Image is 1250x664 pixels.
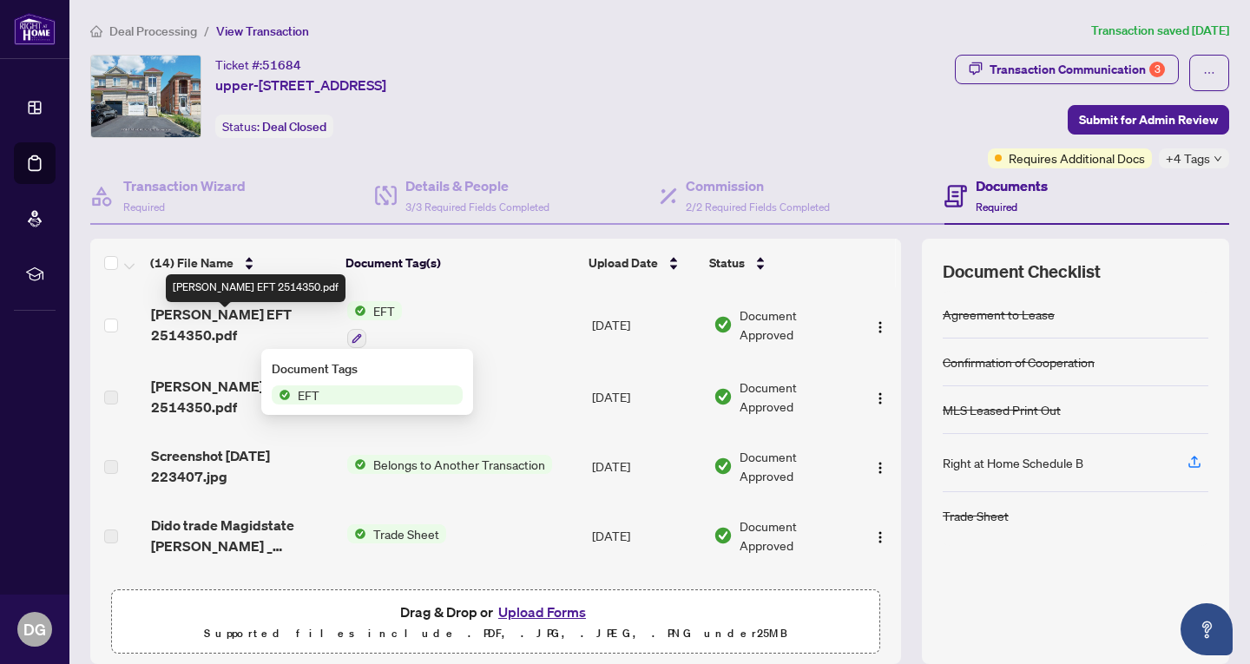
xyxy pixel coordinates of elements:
th: (14) File Name [143,239,339,287]
img: Logo [873,391,887,405]
span: Screenshot [DATE] 223407.jpg [151,445,333,487]
td: [DATE] [585,501,707,570]
span: (14) File Name [150,253,234,273]
th: Status [702,239,853,287]
span: Submit for Admin Review [1079,106,1218,134]
span: Requires Additional Docs [1009,148,1145,168]
img: Document Status [714,315,733,334]
span: ellipsis [1203,67,1215,79]
span: View Transaction [216,23,309,39]
h4: Transaction Wizard [123,175,246,196]
article: Transaction saved [DATE] [1091,21,1229,41]
img: Logo [873,461,887,475]
td: [DATE] [585,287,707,362]
li: / [204,21,209,41]
div: Confirmation of Cooperation [943,352,1095,371]
button: Status IconTrade Sheet [347,524,446,543]
span: upper-[STREET_ADDRESS] [215,75,386,95]
img: Status Icon [272,385,291,404]
span: 51684 [262,57,301,73]
td: [DATE] [585,362,707,431]
img: Document Status [714,526,733,545]
span: Required [976,201,1017,214]
span: Upload Date [589,253,658,273]
img: IMG-W12287207_1.jpg [91,56,201,137]
img: Status Icon [347,455,366,474]
button: Logo [866,311,894,339]
span: EFT [291,385,326,404]
td: [DATE] [585,431,707,501]
div: 3 [1149,62,1165,77]
span: Drag & Drop orUpload FormsSupported files include .PDF, .JPG, .JPEG, .PNG under25MB [112,590,879,654]
h4: Commission [686,175,830,196]
button: Transaction Communication3 [955,55,1179,84]
div: Status: [215,115,333,138]
div: Right at Home Schedule B [943,453,1083,472]
span: 3/3 Required Fields Completed [405,201,549,214]
img: Status Icon [347,301,366,320]
button: Open asap [1181,603,1233,655]
span: Document Approved [740,447,852,485]
button: Logo [866,452,894,480]
div: Document Tags [272,359,463,378]
span: [PERSON_NAME] EFT 2514350.pdf [151,376,333,417]
img: logo [14,13,56,45]
span: Drag & Drop or [400,601,591,623]
img: Logo [873,320,887,334]
span: Required [123,201,165,214]
div: Agreement to Lease [943,305,1055,324]
button: Upload Forms [493,601,591,623]
img: Status Icon [347,524,366,543]
span: Deal Processing [109,23,197,39]
th: Upload Date [582,239,702,287]
span: Document Approved [740,378,852,416]
img: Document Status [714,457,733,476]
span: Trade Sheet [366,524,446,543]
span: home [90,25,102,37]
img: Logo [873,530,887,544]
div: Transaction Communication [990,56,1165,83]
button: Submit for Admin Review [1068,105,1229,135]
div: MLS Leased Print Out [943,400,1061,419]
span: Document Approved [740,306,852,344]
span: Document Approved [740,516,852,555]
span: DG [23,617,46,641]
button: Status IconEFT [347,301,402,348]
span: +4 Tags [1166,148,1210,168]
button: Logo [866,383,894,411]
td: [DATE] [585,570,707,640]
div: [PERSON_NAME] EFT 2514350.pdf [166,274,345,302]
h4: Documents [976,175,1048,196]
button: Status IconBelongs to Another Transaction [347,455,552,474]
th: Document Tag(s) [339,239,582,287]
span: Belongs to Another Transaction [366,455,552,474]
div: Trade Sheet [943,506,1009,525]
div: Ticket #: [215,55,301,75]
span: 2/2 Required Fields Completed [686,201,830,214]
button: Logo [866,522,894,549]
span: down [1214,154,1222,163]
span: Status [709,253,745,273]
span: Dido trade Magidstate [PERSON_NAME] _ myAbode 1.pdf [151,515,333,556]
span: Document Checklist [943,260,1101,284]
span: EFT [366,301,402,320]
p: Supported files include .PDF, .JPG, .JPEG, .PNG under 25 MB [122,623,869,644]
img: Document Status [714,387,733,406]
h4: Details & People [405,175,549,196]
span: Deal Closed [262,119,326,135]
span: [PERSON_NAME] EFT 2514350.pdf [151,304,333,345]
